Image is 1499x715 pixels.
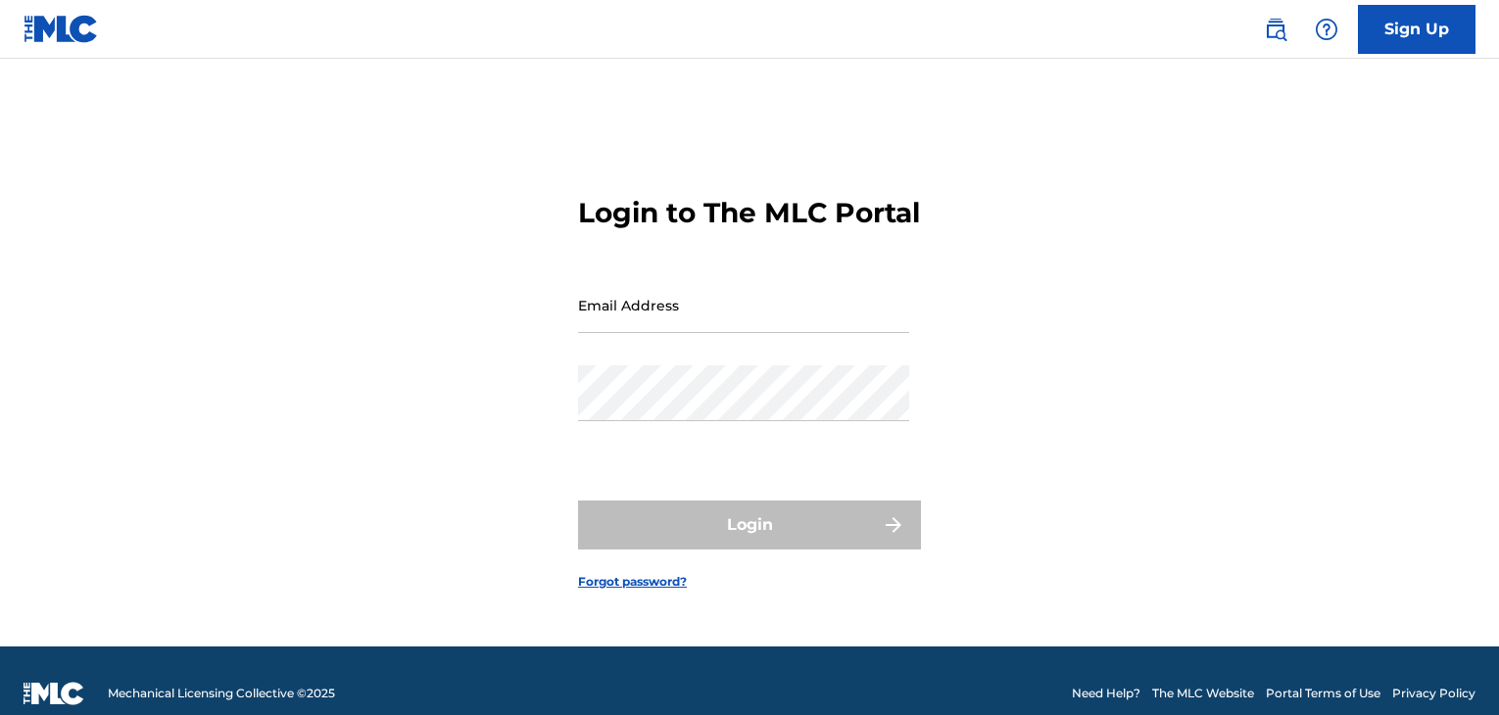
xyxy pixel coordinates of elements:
[24,682,84,705] img: logo
[1266,685,1380,702] a: Portal Terms of Use
[578,196,920,230] h3: Login to The MLC Portal
[1264,18,1287,41] img: search
[1392,685,1475,702] a: Privacy Policy
[1315,18,1338,41] img: help
[578,573,687,591] a: Forgot password?
[1358,5,1475,54] a: Sign Up
[1152,685,1254,702] a: The MLC Website
[1072,685,1140,702] a: Need Help?
[1256,10,1295,49] a: Public Search
[108,685,335,702] span: Mechanical Licensing Collective © 2025
[1307,10,1346,49] div: Help
[24,15,99,43] img: MLC Logo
